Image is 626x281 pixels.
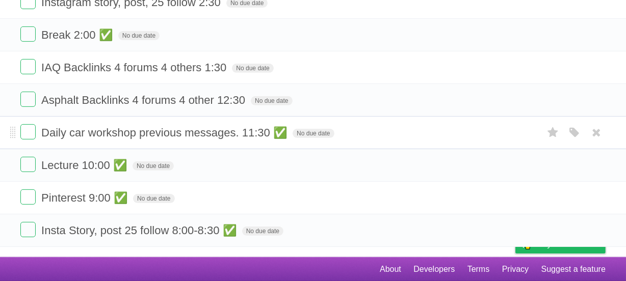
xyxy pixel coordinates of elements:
[41,159,129,172] span: Lecture 10:00 ✅
[467,260,490,279] a: Terms
[41,224,239,237] span: Insta Story, post 25 follow 8:00-8:30 ✅
[502,260,529,279] a: Privacy
[20,92,36,107] label: Done
[541,260,606,279] a: Suggest a feature
[251,96,292,105] span: No due date
[20,222,36,237] label: Done
[41,61,229,74] span: IAQ Backlinks 4 forums 4 others 1:30
[118,31,160,40] span: No due date
[41,29,115,41] span: Break 2:00 ✅
[20,157,36,172] label: Done
[133,194,174,203] span: No due date
[41,191,130,204] span: Pinterest 9:00 ✅
[543,124,563,141] label: Star task
[20,59,36,74] label: Done
[133,161,174,171] span: No due date
[232,64,273,73] span: No due date
[20,124,36,139] label: Done
[20,26,36,42] label: Done
[20,189,36,205] label: Done
[537,235,601,253] span: Buy me a coffee
[413,260,455,279] a: Developers
[242,227,283,236] span: No due date
[41,94,248,106] span: Asphalt Backlinks 4 forums 4 other 12:30
[293,129,334,138] span: No due date
[41,126,290,139] span: Daily car workshop previous messages. 11:30 ✅
[380,260,401,279] a: About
